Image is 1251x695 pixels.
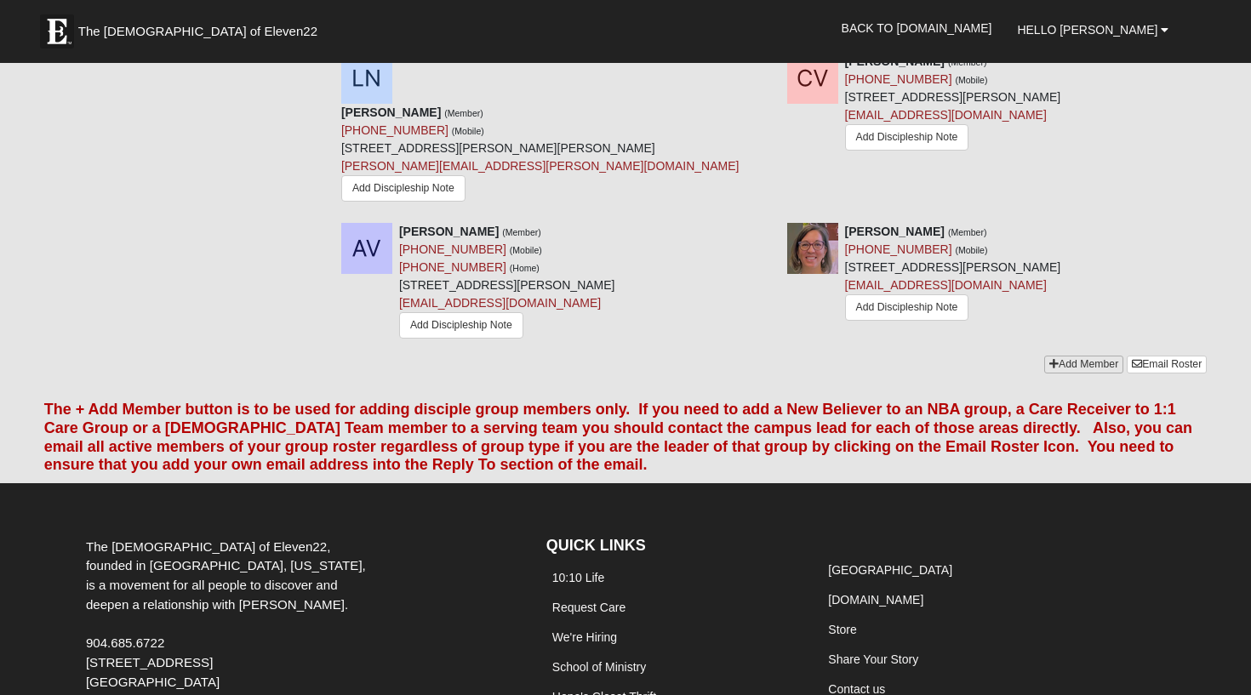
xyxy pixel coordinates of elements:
a: The [DEMOGRAPHIC_DATA] of Eleven22 [31,6,372,48]
a: [PHONE_NUMBER] [399,260,506,274]
a: We're Hiring [552,630,617,644]
a: [PHONE_NUMBER] [845,72,952,86]
a: [EMAIL_ADDRESS][DOMAIN_NAME] [399,296,601,310]
a: Share Your Story [828,652,918,666]
strong: [PERSON_NAME] [399,225,499,238]
div: [STREET_ADDRESS][PERSON_NAME][PERSON_NAME] [341,104,740,209]
a: School of Ministry [552,660,646,674]
span: Hello [PERSON_NAME] [1017,23,1157,37]
a: Add Discipleship Note [845,124,969,151]
a: [EMAIL_ADDRESS][DOMAIN_NAME] [845,108,1047,122]
small: (Mobile) [510,245,542,255]
a: Hello [PERSON_NAME] [1004,9,1181,51]
a: Store [828,623,856,636]
strong: [PERSON_NAME] [845,225,945,238]
small: (Member) [502,227,541,237]
a: Add Discipleship Note [845,294,969,321]
a: Add Discipleship Note [341,175,466,202]
small: (Mobile) [955,245,987,255]
small: (Member) [444,108,483,118]
small: (Mobile) [452,126,484,136]
a: [DOMAIN_NAME] [828,593,923,607]
h4: QUICK LINKS [546,537,797,555]
small: (Mobile) [955,75,987,85]
span: The [DEMOGRAPHIC_DATA] of Eleven22 [78,23,317,40]
a: [PHONE_NUMBER] [845,242,952,256]
div: [STREET_ADDRESS][PERSON_NAME] [845,223,1061,325]
img: Eleven22 logo [40,14,74,48]
a: [GEOGRAPHIC_DATA] [828,563,952,577]
a: [PHONE_NUMBER] [341,123,448,137]
div: The [DEMOGRAPHIC_DATA] of Eleven22, founded in [GEOGRAPHIC_DATA], [US_STATE], is a movement for a... [73,538,380,692]
a: Request Care [552,601,625,614]
a: Email Roster [1127,356,1207,373]
a: [PERSON_NAME][EMAIL_ADDRESS][PERSON_NAME][DOMAIN_NAME] [341,159,740,173]
a: [EMAIL_ADDRESS][DOMAIN_NAME] [845,278,1047,292]
a: Back to [DOMAIN_NAME] [829,7,1005,49]
a: Add Discipleship Note [399,312,523,339]
strong: [PERSON_NAME] [341,105,441,119]
div: [STREET_ADDRESS][PERSON_NAME] [399,223,615,343]
font: The + Add Member button is to be used for adding disciple group members only. If you need to add ... [44,401,1192,473]
a: 10:10 Life [552,571,605,584]
div: [STREET_ADDRESS][PERSON_NAME] [845,53,1061,155]
a: Add Member [1044,356,1123,373]
a: [PHONE_NUMBER] [399,242,506,256]
small: (Home) [510,263,540,273]
small: (Member) [948,227,987,237]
